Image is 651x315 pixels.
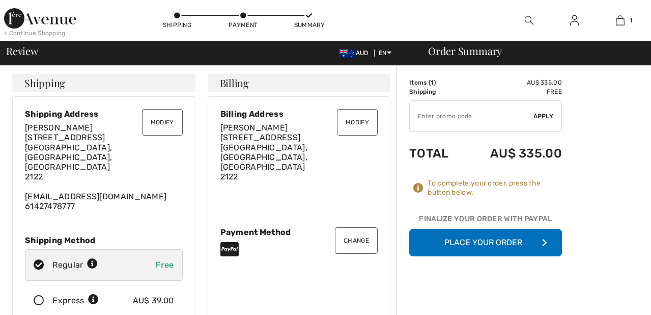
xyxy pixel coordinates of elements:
span: [PERSON_NAME] [220,123,288,133]
div: [EMAIL_ADDRESS][DOMAIN_NAME] 61427478777 [25,123,183,211]
span: [STREET_ADDRESS] [GEOGRAPHIC_DATA], [GEOGRAPHIC_DATA], [GEOGRAPHIC_DATA] 2122 [220,133,307,181]
td: AU$ 335.00 [463,78,562,87]
td: Free [463,87,562,96]
div: Regular [52,259,98,271]
span: 1 [630,16,632,25]
div: Shipping Address [25,109,183,119]
button: Place Your Order [409,229,562,256]
span: Free [155,260,174,270]
input: Promo code [410,101,533,132]
img: My Info [570,14,579,27]
div: Shipping Method [25,235,183,245]
span: 1 [431,79,434,86]
span: [STREET_ADDRESS] [GEOGRAPHIC_DATA], [GEOGRAPHIC_DATA], [GEOGRAPHIC_DATA] 2122 [25,133,112,181]
img: My Bag [616,14,625,27]
div: Billing Address [220,109,378,119]
button: Modify [337,109,378,136]
span: Review [6,46,38,56]
td: AU$ 335.00 [463,136,562,171]
a: Sign In [562,14,587,27]
div: Express [52,295,99,307]
span: Apply [533,112,554,121]
div: AU$ 39.00 [133,295,174,307]
span: Billing [220,78,249,88]
span: AUD [339,49,373,57]
span: Shipping [24,78,65,88]
button: Modify [142,109,183,136]
div: Finalize Your Order with PayPal [409,214,562,229]
a: 1 [598,14,642,27]
div: Order Summary [416,46,645,56]
div: Shipping [162,20,192,30]
div: Payment [228,20,259,30]
span: [PERSON_NAME] [25,123,93,133]
img: search the website [525,14,533,27]
div: < Continue Shopping [4,29,66,38]
img: 1ère Avenue [4,8,76,29]
span: EN [379,49,391,57]
td: Shipping [409,87,463,96]
td: Total [409,136,463,171]
button: Change [335,227,378,254]
div: To complete your order, press the button below. [428,179,562,197]
img: Australian Dollar [339,49,356,58]
div: Summary [294,20,325,30]
td: Items ( ) [409,78,463,87]
div: Payment Method [220,227,378,237]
